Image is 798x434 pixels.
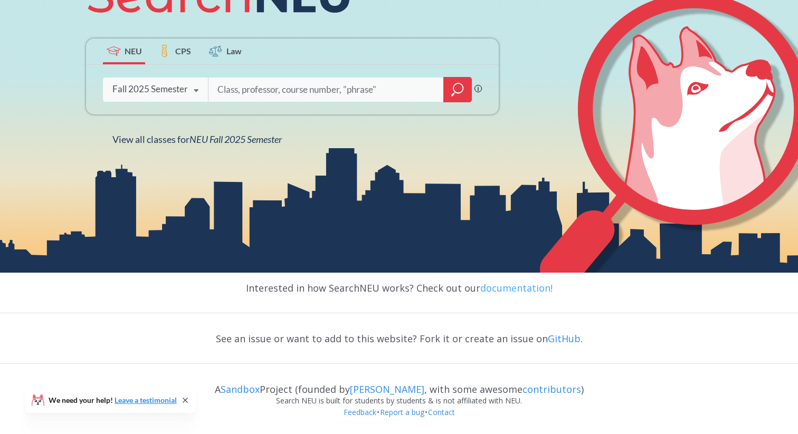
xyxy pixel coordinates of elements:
[125,45,142,57] span: NEU
[522,383,581,396] a: contributors
[451,82,464,97] svg: magnifying glass
[379,407,425,417] a: Report a bug
[221,383,260,396] a: Sandbox
[350,383,424,396] a: [PERSON_NAME]
[443,77,472,102] div: magnifying glass
[480,282,553,294] a: documentation!
[427,407,455,417] a: Contact
[175,45,191,57] span: CPS
[189,133,282,145] span: NEU Fall 2025 Semester
[216,79,436,101] input: Class, professor, course number, "phrase"
[343,407,377,417] a: Feedback
[112,83,188,95] div: Fall 2025 Semester
[548,332,581,345] a: GitHub
[226,45,242,57] span: Law
[112,133,282,145] span: View all classes for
